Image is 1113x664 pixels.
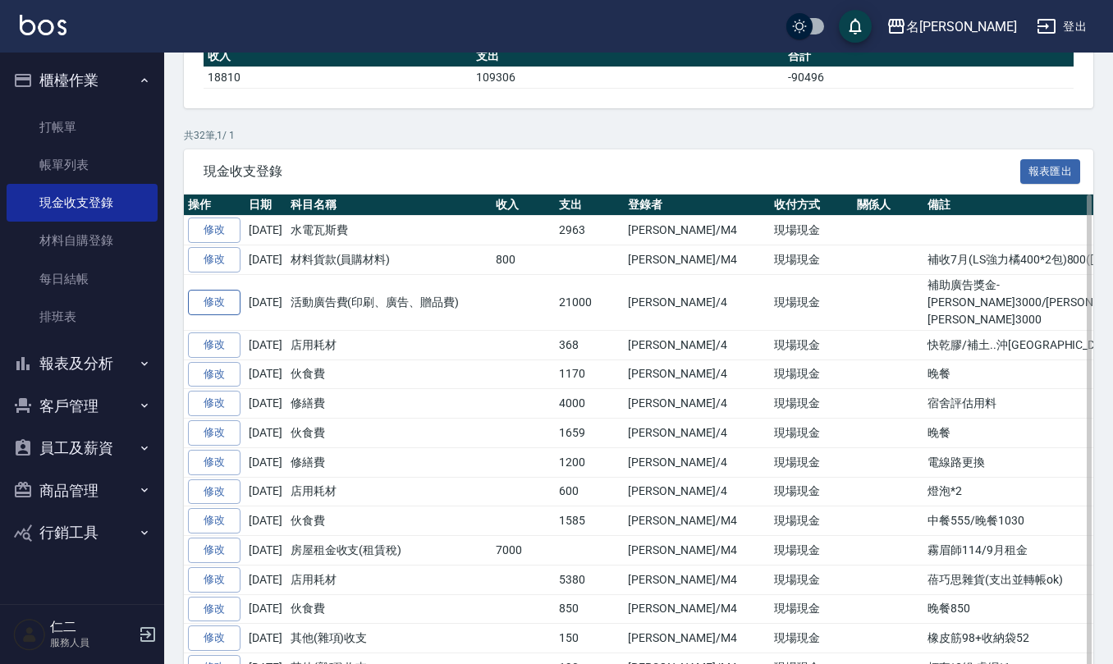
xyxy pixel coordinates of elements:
[188,567,240,593] a: 修改
[624,359,769,389] td: [PERSON_NAME]/4
[770,274,853,330] td: 現場現金
[624,274,769,330] td: [PERSON_NAME]/4
[880,10,1024,44] button: 名[PERSON_NAME]
[1020,159,1081,185] button: 報表匯出
[853,195,924,216] th: 關係人
[770,536,853,566] td: 現場現金
[188,332,240,358] a: 修改
[770,624,853,653] td: 現場現金
[286,477,492,506] td: 店用耗材
[184,128,1093,143] p: 共 32 筆, 1 / 1
[770,565,853,594] td: 現場現金
[50,635,134,650] p: 服務人員
[188,450,240,475] a: 修改
[770,389,853,419] td: 現場現金
[245,195,286,216] th: 日期
[245,506,286,536] td: [DATE]
[286,624,492,653] td: 其他(雜項)收支
[555,274,625,330] td: 21000
[245,565,286,594] td: [DATE]
[624,245,769,275] td: [PERSON_NAME]/M4
[770,195,853,216] th: 收付方式
[624,477,769,506] td: [PERSON_NAME]/4
[555,624,625,653] td: 150
[7,260,158,298] a: 每日結帳
[286,216,492,245] td: 水電瓦斯費
[555,389,625,419] td: 4000
[7,146,158,184] a: 帳單列表
[286,447,492,477] td: 修繕費
[204,66,472,88] td: 18810
[7,59,158,102] button: 櫃檯作業
[13,618,46,651] img: Person
[624,594,769,624] td: [PERSON_NAME]/M4
[188,479,240,505] a: 修改
[624,419,769,448] td: [PERSON_NAME]/4
[7,385,158,428] button: 客戶管理
[770,477,853,506] td: 現場現金
[188,362,240,387] a: 修改
[784,66,1074,88] td: -90496
[555,359,625,389] td: 1170
[624,565,769,594] td: [PERSON_NAME]/M4
[555,447,625,477] td: 1200
[472,66,784,88] td: 109306
[624,216,769,245] td: [PERSON_NAME]/M4
[286,330,492,359] td: 店用耗材
[555,565,625,594] td: 5380
[492,195,555,216] th: 收入
[245,419,286,448] td: [DATE]
[624,536,769,566] td: [PERSON_NAME]/M4
[245,447,286,477] td: [DATE]
[50,619,134,635] h5: 仁二
[770,594,853,624] td: 現場現金
[770,506,853,536] td: 現場現金
[624,330,769,359] td: [PERSON_NAME]/4
[245,536,286,566] td: [DATE]
[624,624,769,653] td: [PERSON_NAME]/M4
[188,247,240,272] a: 修改
[770,216,853,245] td: 現場現金
[1020,163,1081,178] a: 報表匯出
[624,506,769,536] td: [PERSON_NAME]/M4
[20,15,66,35] img: Logo
[472,46,784,67] th: 支出
[555,506,625,536] td: 1585
[245,389,286,419] td: [DATE]
[624,195,769,216] th: 登錄者
[286,565,492,594] td: 店用耗材
[188,508,240,533] a: 修改
[286,506,492,536] td: 伙食費
[286,594,492,624] td: 伙食費
[7,469,158,512] button: 商品管理
[286,389,492,419] td: 修繕費
[770,447,853,477] td: 現場現金
[770,419,853,448] td: 現場現金
[839,10,872,43] button: save
[1030,11,1093,42] button: 登出
[245,359,286,389] td: [DATE]
[188,391,240,416] a: 修改
[245,216,286,245] td: [DATE]
[286,359,492,389] td: 伙食費
[7,511,158,554] button: 行銷工具
[204,163,1020,180] span: 現金收支登錄
[624,447,769,477] td: [PERSON_NAME]/4
[7,298,158,336] a: 排班表
[555,216,625,245] td: 2963
[624,389,769,419] td: [PERSON_NAME]/4
[770,330,853,359] td: 現場現金
[188,218,240,243] a: 修改
[245,245,286,275] td: [DATE]
[770,359,853,389] td: 現場現金
[245,624,286,653] td: [DATE]
[7,184,158,222] a: 現金收支登錄
[245,477,286,506] td: [DATE]
[492,245,555,275] td: 800
[245,274,286,330] td: [DATE]
[555,419,625,448] td: 1659
[245,594,286,624] td: [DATE]
[906,16,1017,37] div: 名[PERSON_NAME]
[555,477,625,506] td: 600
[492,536,555,566] td: 7000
